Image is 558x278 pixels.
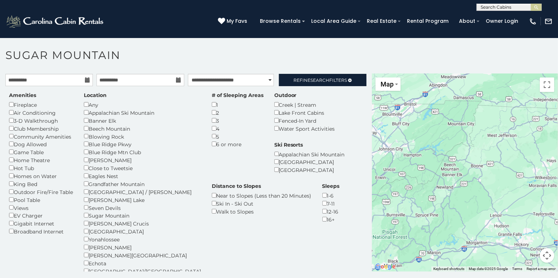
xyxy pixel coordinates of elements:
[403,16,452,27] a: Rental Program
[433,266,464,271] button: Keyboard shortcuts
[84,204,201,212] div: Seven Devils
[212,101,263,109] div: 1
[9,132,73,140] div: Community Amenities
[9,92,36,99] label: Amenities
[212,182,261,190] label: Distance to Slopes
[212,117,263,125] div: 3
[322,182,340,190] label: Sleeps
[311,77,330,83] span: Search
[84,211,201,219] div: Sugar Mountain
[9,164,73,172] div: Hot Tub
[512,267,523,271] a: Terms (opens in new tab)
[540,77,554,92] button: Toggle fullscreen view
[84,180,201,188] div: Grandfather Mountain
[212,132,263,140] div: 5
[84,140,201,148] div: Blue Ridge Pkwy
[9,211,73,219] div: EV Charger
[84,101,201,109] div: Any
[9,148,73,156] div: Game Table
[9,219,73,227] div: Gigabit Internet
[84,92,107,99] label: Location
[84,259,201,267] div: Echota
[545,17,553,25] img: mail-regular-white.png
[274,125,335,132] div: Water Sport Activities
[274,166,345,174] div: [GEOGRAPHIC_DATA]
[274,141,303,148] label: Ski Resorts
[455,16,479,27] a: About
[84,148,201,156] div: Blue Ridge Mtn Club
[84,243,201,251] div: [PERSON_NAME]
[274,150,345,158] div: Appalachian Ski Mountain
[84,251,201,259] div: [PERSON_NAME][GEOGRAPHIC_DATA]
[84,219,201,227] div: [PERSON_NAME] Crucis
[9,204,73,212] div: Views
[274,117,335,125] div: Fenced-In Yard
[529,17,537,25] img: phone-regular-white.png
[9,172,73,180] div: Homes on Water
[84,227,201,235] div: [GEOGRAPHIC_DATA]
[9,101,73,109] div: Fireplace
[374,262,398,271] img: Google
[9,188,73,196] div: Outdoor Fire/Fire Table
[274,92,297,99] label: Outdoor
[9,125,73,132] div: Club Membership
[274,101,335,109] div: Creek | Stream
[227,17,247,25] span: My Favs
[9,140,73,148] div: Dog Allowed
[375,77,401,91] button: Change map style
[84,267,201,275] div: [GEOGRAPHIC_DATA]/[GEOGRAPHIC_DATA]
[84,109,201,117] div: Appalachian Ski Mountain
[212,125,263,132] div: 4
[374,262,398,271] a: Open this area in Google Maps (opens a new window)
[84,235,201,243] div: Yonahlossee
[294,77,347,83] span: Refine Filters
[274,158,345,166] div: [GEOGRAPHIC_DATA]
[274,109,335,117] div: Lake Front Cabins
[322,199,340,207] div: 7-11
[9,196,73,204] div: Pool Table
[84,156,201,164] div: [PERSON_NAME]
[218,17,249,25] a: My Favs
[84,117,201,125] div: Banner Elk
[256,16,304,27] a: Browse Rentals
[469,267,508,271] span: Map data ©2025 Google
[212,109,263,117] div: 2
[9,227,73,235] div: Broadband Internet
[84,164,201,172] div: Close to Tweetsie
[322,191,340,199] div: 1-6
[322,215,340,223] div: 16+
[84,188,201,196] div: [GEOGRAPHIC_DATA] / [PERSON_NAME]
[84,125,201,132] div: Beech Mountain
[5,14,106,29] img: White-1-2.png
[322,207,340,215] div: 12-16
[84,196,201,204] div: [PERSON_NAME] Lake
[482,16,522,27] a: Owner Login
[212,199,312,207] div: Ski In - Ski Out
[212,207,312,215] div: Walk to Slopes
[308,16,360,27] a: Local Area Guide
[540,248,554,263] button: Map camera controls
[363,16,400,27] a: Real Estate
[9,156,73,164] div: Home Theatre
[212,92,263,99] label: # of Sleeping Areas
[279,74,366,86] a: RefineSearchFilters
[9,109,73,117] div: Air Conditioning
[9,117,73,125] div: 3-D Walkthrough
[212,140,263,148] div: 6 or more
[9,180,73,188] div: King Bed
[84,132,201,140] div: Blowing Rock
[84,172,201,180] div: Eagles Nest
[381,80,394,88] span: Map
[212,191,312,199] div: Near to Slopes (Less than 20 Minutes)
[527,267,556,271] a: Report a map error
